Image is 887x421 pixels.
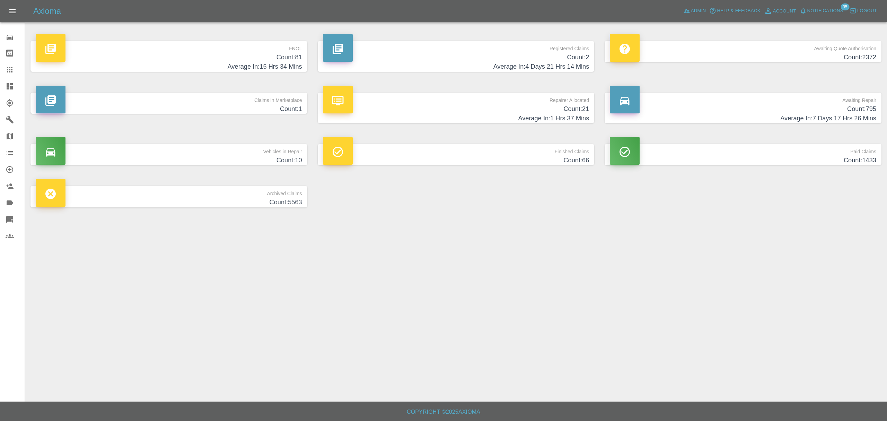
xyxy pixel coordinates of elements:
span: Admin [691,7,706,15]
p: Registered Claims [323,41,589,53]
h4: Count: 1433 [610,156,876,165]
h4: Count: 21 [323,104,589,114]
a: Paid ClaimsCount:1433 [605,144,881,165]
h4: Count: 66 [323,156,589,165]
h5: Axioma [33,6,61,17]
p: Paid Claims [610,144,876,156]
h4: Count: 2372 [610,53,876,62]
a: Claims in MarketplaceCount:1 [30,93,307,114]
h4: Average In: 7 Days 17 Hrs 26 Mins [610,114,876,123]
p: Repairer Allocated [323,93,589,104]
a: Account [762,6,798,17]
h4: Count: 5563 [36,198,302,207]
span: Notifications [807,7,843,15]
p: Archived Claims [36,186,302,198]
span: Help & Feedback [717,7,760,15]
h4: Count: 795 [610,104,876,114]
a: Admin [682,6,708,16]
h4: Count: 2 [323,53,589,62]
button: Help & Feedback [708,6,762,16]
p: Awaiting Repair [610,93,876,104]
a: Registered ClaimsCount:2Average In:4 Days 21 Hrs 14 Mins [318,41,595,72]
a: Awaiting RepairCount:795Average In:7 Days 17 Hrs 26 Mins [605,93,881,123]
button: Open drawer [4,3,21,19]
span: 35 [841,3,849,10]
button: Logout [848,6,879,16]
h4: Average In: 4 Days 21 Hrs 14 Mins [323,62,589,71]
p: Vehicles in Repair [36,144,302,156]
a: Vehicles in RepairCount:10 [30,144,307,165]
a: FNOLCount:81Average In:15 Hrs 34 Mins [30,41,307,72]
h4: Average In: 15 Hrs 34 Mins [36,62,302,71]
h6: Copyright © 2025 Axioma [6,407,881,417]
a: Finished ClaimsCount:66 [318,144,595,165]
h4: Count: 10 [36,156,302,165]
h4: Count: 1 [36,104,302,114]
p: Claims in Marketplace [36,93,302,104]
a: Awaiting Quote AuthorisationCount:2372 [605,41,881,62]
h4: Count: 81 [36,53,302,62]
p: Finished Claims [323,144,589,156]
a: Repairer AllocatedCount:21Average In:1 Hrs 37 Mins [318,93,595,123]
a: Archived ClaimsCount:5563 [30,186,307,207]
span: Logout [857,7,877,15]
button: Notifications [798,6,845,16]
h4: Average In: 1 Hrs 37 Mins [323,114,589,123]
p: Awaiting Quote Authorisation [610,41,876,53]
p: FNOL [36,41,302,53]
span: Account [773,7,796,15]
